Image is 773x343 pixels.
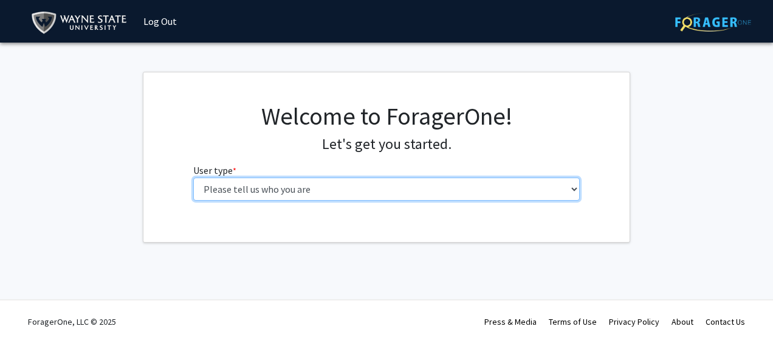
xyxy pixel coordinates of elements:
[193,136,580,153] h4: Let's get you started.
[193,163,236,178] label: User type
[706,316,745,327] a: Contact Us
[484,316,537,327] a: Press & Media
[609,316,659,327] a: Privacy Policy
[31,9,132,36] img: Wayne State University Logo
[549,316,597,327] a: Terms of Use
[675,13,751,32] img: ForagerOne Logo
[193,102,580,131] h1: Welcome to ForagerOne!
[28,300,116,343] div: ForagerOne, LLC © 2025
[9,288,52,334] iframe: Chat
[672,316,693,327] a: About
